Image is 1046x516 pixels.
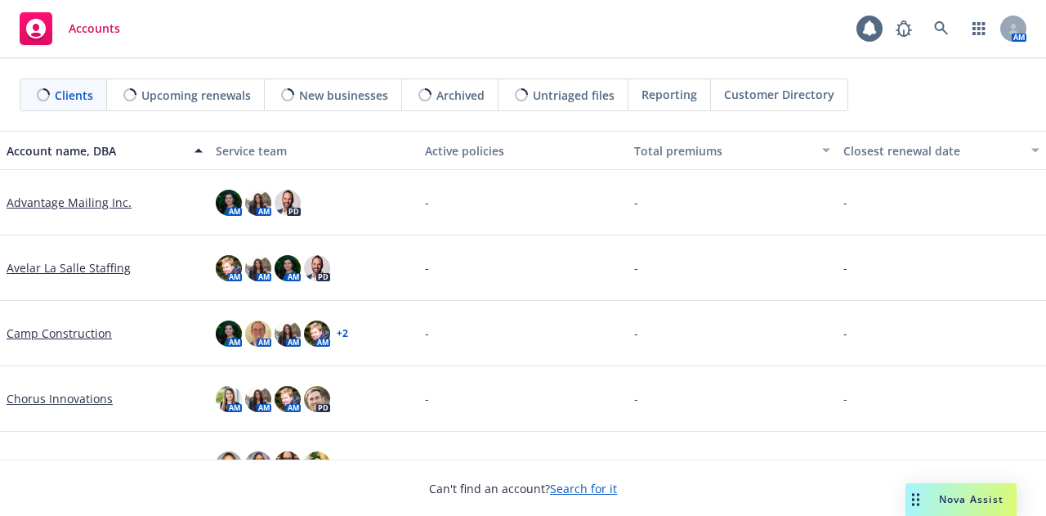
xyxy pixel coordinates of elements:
span: - [634,259,638,276]
img: photo [245,386,271,412]
img: photo [245,321,271,347]
span: Untriaged files [533,87,615,104]
button: Service team [209,131,418,170]
a: Delinea [7,455,48,473]
a: Accounts [13,6,127,52]
button: Closest renewal date [837,131,1046,170]
img: photo [216,386,242,412]
img: photo [245,190,271,216]
a: Switch app [963,12,995,45]
span: - [425,455,429,473]
img: photo [304,386,330,412]
div: Total premiums [634,142,812,159]
img: photo [275,255,301,281]
img: photo [275,386,301,412]
img: photo [216,321,242,347]
span: - [634,390,638,407]
span: - [843,455,847,473]
a: Advantage Mailing Inc. [7,194,132,211]
img: photo [216,255,242,281]
span: Reporting [641,86,697,103]
img: photo [275,451,301,478]
span: Nova Assist [939,492,1004,506]
img: photo [304,255,330,281]
img: photo [275,190,301,216]
button: Total premiums [628,131,837,170]
a: + 3 [337,460,348,469]
a: Report a Bug [887,12,920,45]
span: New businesses [299,87,388,104]
span: - [634,194,638,211]
button: Nova Assist [905,483,1017,516]
span: - [425,259,429,276]
span: - [843,390,847,407]
div: Closest renewal date [843,142,1021,159]
span: Archived [436,87,485,104]
span: - [425,194,429,211]
div: Drag to move [905,483,926,516]
button: Active policies [418,131,628,170]
a: + 2 [337,329,348,339]
div: Account name, DBA [7,142,185,159]
span: Clients [55,87,93,104]
img: photo [304,321,330,347]
span: Customer Directory [724,86,834,103]
span: - [843,325,847,342]
span: - [425,390,429,407]
a: Search for it [550,481,617,496]
span: - [425,325,429,342]
a: Chorus Innovations [7,390,113,407]
a: Avelar La Salle Staffing [7,259,131,276]
span: - [634,325,638,342]
img: photo [216,190,242,216]
img: photo [275,321,301,347]
span: - [843,194,847,211]
a: Camp Construction [7,325,112,342]
span: Upcoming renewals [141,87,251,104]
a: Search [925,12,958,45]
span: Can't find an account? [429,480,617,497]
span: - [634,455,638,473]
img: photo [245,255,271,281]
img: photo [216,451,242,478]
span: - [843,259,847,276]
span: Accounts [69,22,120,35]
div: Active policies [425,142,621,159]
img: photo [304,451,330,478]
div: Service team [216,142,412,159]
img: photo [245,451,271,478]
